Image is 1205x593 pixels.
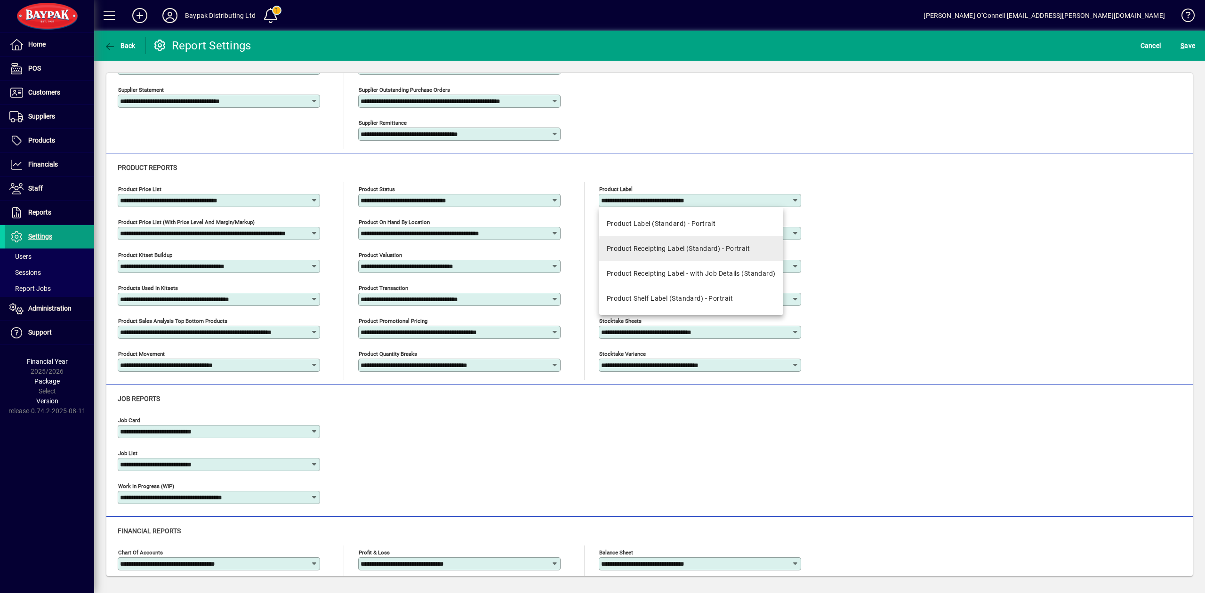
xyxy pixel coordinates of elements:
[118,549,163,556] mat-label: Chart of accounts
[1138,37,1164,54] button: Cancel
[125,7,155,24] button: Add
[118,164,177,171] span: Product reports
[28,112,55,120] span: Suppliers
[118,483,174,489] mat-label: Work in Progress (WIP)
[1181,42,1184,49] span: S
[359,318,427,324] mat-label: Product Promotional Pricing
[94,37,146,54] app-page-header-button: Back
[28,232,52,240] span: Settings
[118,351,165,357] mat-label: Product Movement
[599,236,783,261] mat-option: Product Receipting Label (Standard) - Portrait
[9,253,32,260] span: Users
[5,264,94,280] a: Sessions
[599,261,783,286] mat-option: Product Receipting Label - with Job Details (Standard)
[924,8,1165,23] div: [PERSON_NAME] O''Connell [EMAIL_ADDRESS][PERSON_NAME][DOMAIN_NAME]
[118,219,255,225] mat-label: Product Price List (with Price Level and Margin/Markup)
[5,248,94,264] a: Users
[155,7,185,24] button: Profile
[1178,37,1197,54] button: Save
[1174,2,1193,32] a: Knowledge Base
[599,318,642,324] mat-label: Stocktake Sheets
[359,87,450,93] mat-label: Supplier outstanding purchase orders
[599,186,633,192] mat-label: Product label
[5,297,94,321] a: Administration
[359,120,407,126] mat-label: Supplier remittance
[359,549,390,556] mat-label: Profit & loss
[118,186,161,192] mat-label: Product price list
[1141,38,1161,53] span: Cancel
[599,549,633,556] mat-label: Balance sheet
[118,87,164,93] mat-label: Supplier statement
[28,64,41,72] span: POS
[27,358,68,365] span: Financial Year
[118,318,227,324] mat-label: Product Sales Analysis Top Bottom Products
[1181,38,1195,53] span: ave
[118,450,137,457] mat-label: Job List
[359,219,430,225] mat-label: Product on hand by location
[118,527,181,535] span: Financial reports
[185,8,256,23] div: Baypak Distributing Ltd
[5,153,94,176] a: Financials
[599,351,646,357] mat-label: Stocktake Variance
[28,40,46,48] span: Home
[359,285,408,291] mat-label: Product transaction
[5,33,94,56] a: Home
[28,329,52,336] span: Support
[5,129,94,152] a: Products
[118,285,178,291] mat-label: Products used in Kitsets
[102,37,138,54] button: Back
[5,177,94,200] a: Staff
[359,186,395,192] mat-label: Product status
[359,252,402,258] mat-label: Product valuation
[5,105,94,128] a: Suppliers
[28,208,51,216] span: Reports
[5,81,94,104] a: Customers
[28,184,43,192] span: Staff
[5,280,94,296] a: Report Jobs
[5,57,94,80] a: POS
[28,305,72,312] span: Administration
[28,88,60,96] span: Customers
[118,395,160,402] span: Job reports
[607,244,750,254] div: Product Receipting Label (Standard) - Portrait
[118,252,172,258] mat-label: Product kitset buildup
[607,294,733,304] div: Product Shelf Label (Standard) - Portrait
[607,269,776,279] div: Product Receipting Label - with Job Details (Standard)
[5,321,94,345] a: Support
[599,286,783,311] mat-option: Product Shelf Label (Standard) - Portrait
[9,269,41,276] span: Sessions
[104,42,136,49] span: Back
[153,38,251,53] div: Report Settings
[28,160,58,168] span: Financials
[28,136,55,144] span: Products
[599,211,783,236] mat-option: Product Label (Standard) - Portrait
[359,351,417,357] mat-label: Product Quantity Breaks
[9,285,51,292] span: Report Jobs
[118,417,140,424] mat-label: Job Card
[36,397,58,405] span: Version
[34,377,60,385] span: Package
[5,201,94,224] a: Reports
[607,219,715,229] div: Product Label (Standard) - Portrait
